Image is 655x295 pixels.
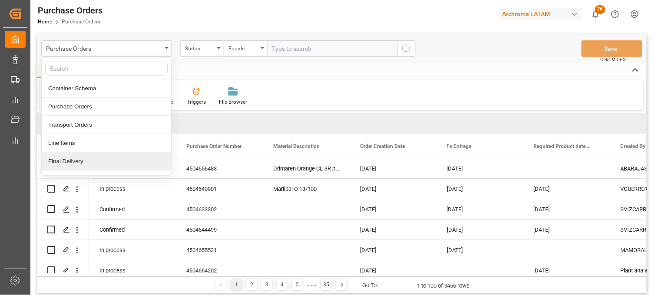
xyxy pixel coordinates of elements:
button: show 76 new notifications [586,4,605,24]
div: 3 [261,279,272,290]
div: Press SPACE to select this row. [37,179,89,199]
div: 35 [321,279,332,290]
div: Drimaren Orange CL-3R p 0025 [263,158,350,178]
div: Marlipal O 13/100 [263,179,350,199]
div: 1 to 100 of 3456 rows [417,282,470,290]
span: Material Description [273,143,320,149]
div: [DATE] [523,179,610,199]
div: In process [89,260,176,280]
button: close menu [41,40,172,57]
span: Ctrl/CMD + S [601,56,626,63]
div: Final Delivery [42,152,171,170]
span: Created By [621,143,646,149]
div: Purchase Orders [42,98,171,116]
div: Line Items [42,134,171,152]
div: Purchase Orders [38,4,103,17]
div: [DATE] [437,199,523,219]
div: [DATE] [350,179,437,199]
span: Order Creation Date [360,143,405,149]
div: 4504644499 [176,220,263,239]
a: Home [38,19,52,25]
div: [DATE] [437,220,523,239]
div: 4504656483 [176,158,263,178]
div: [DATE] [350,220,437,239]
span: 76 [595,5,605,14]
div: Press SPACE to select this row. [37,220,89,240]
div: File Browser [219,98,247,106]
div: 5 [292,279,303,290]
div: Transport Orders [42,116,171,134]
div: [DATE] [523,220,610,239]
button: Archroma LATAM [499,6,586,22]
button: Save [582,40,642,57]
div: 4504633302 [176,199,263,219]
div: Press SPACE to select this row. [37,240,89,260]
button: open menu [180,40,224,57]
div: 4504655531 [176,240,263,260]
input: Search [45,62,168,75]
div: Home [37,63,66,78]
div: Status [185,43,215,52]
div: [DATE] [350,240,437,260]
span: Purchase Order Number [186,143,241,149]
div: Press SPACE to select this row. [37,158,89,179]
div: [DATE] [523,260,610,280]
div: 2 [246,279,257,290]
button: open menu [224,40,267,57]
div: [DATE] [523,199,610,219]
div: Archroma LATAM [499,8,582,20]
div: In process [89,240,176,260]
div: [DATE] [437,240,523,260]
div: Confirmed [89,220,176,239]
div: Go To: [362,281,378,290]
div: Confirmed [89,199,176,219]
div: Purchase Orders [46,43,162,53]
span: Required Product date (AB) [534,143,592,149]
div: Container Schema [42,79,171,98]
div: Press SPACE to select this row. [37,199,89,220]
input: Type to search [267,40,397,57]
div: 4504664202 [176,260,263,280]
div: [DATE] [350,260,437,280]
div: 4 [277,279,288,290]
div: [DATE] [437,158,523,178]
button: search button [397,40,416,57]
div: ● ● ● [307,282,317,288]
div: 4504640901 [176,179,263,199]
div: 1 [231,279,242,290]
div: [DATE] [350,158,437,178]
button: Help Center [605,4,625,24]
span: Fe Entrega [447,143,472,149]
div: Triggers [187,98,206,106]
div: Press SPACE to select this row. [37,260,89,281]
div: In process [89,179,176,199]
div: Additionals [42,170,171,189]
div: [DATE] [350,199,437,219]
div: [DATE] [437,179,523,199]
div: Equals [228,43,258,52]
